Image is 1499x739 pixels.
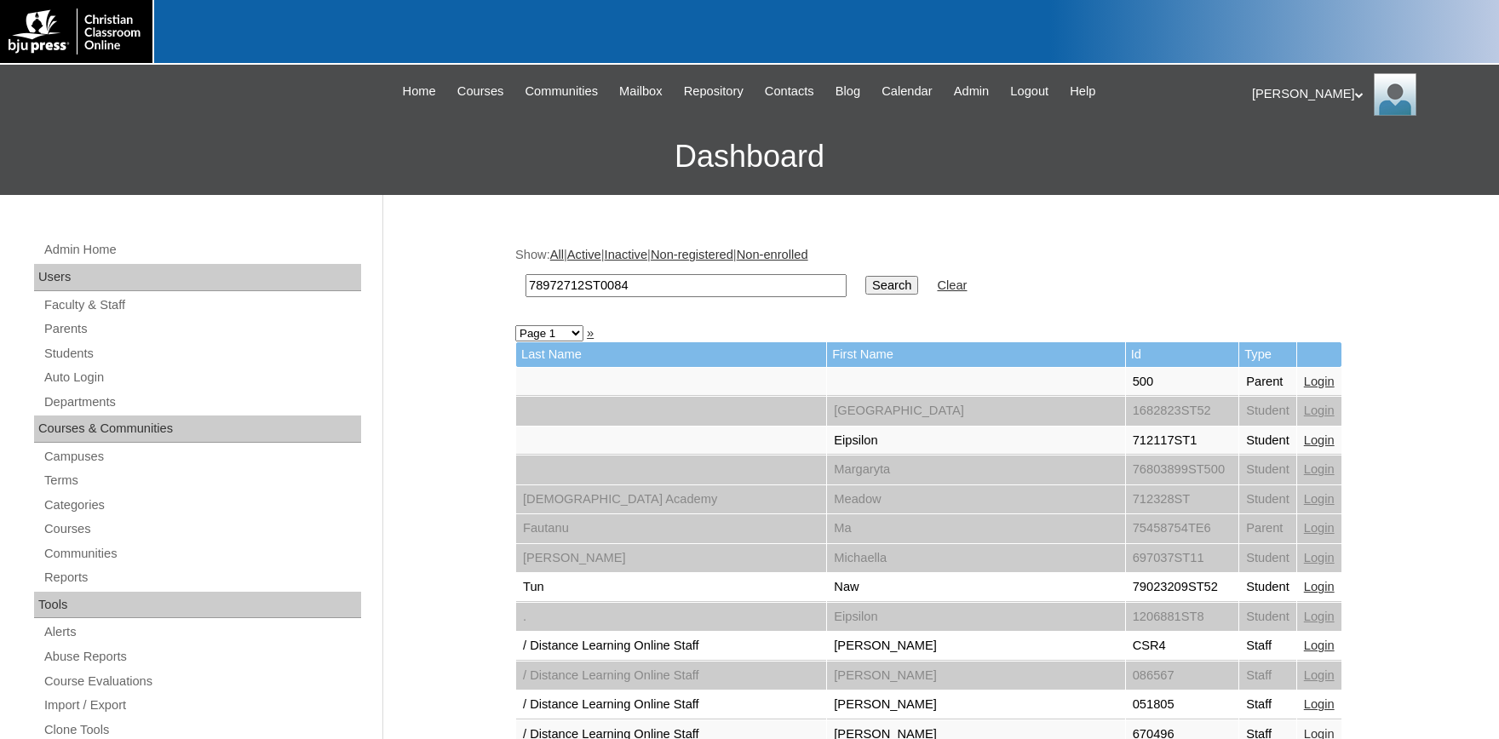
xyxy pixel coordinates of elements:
div: Show: | | | | [515,246,1358,306]
a: Logout [1002,82,1057,101]
td: 712328ST [1126,485,1239,514]
td: Student [1239,485,1296,514]
td: Parent [1239,514,1296,543]
a: Reports [43,567,361,588]
div: Courses & Communities [34,415,361,443]
td: Student [1239,397,1296,426]
a: Campuses [43,446,361,467]
a: Login [1304,551,1335,564]
a: Parents [43,318,361,340]
td: Staff [1239,632,1296,661]
a: Faculty & Staff [43,295,361,316]
a: Login [1304,668,1335,682]
td: Student [1239,427,1296,455]
td: CSR4 [1126,632,1239,661]
span: Communities [525,82,598,101]
td: [PERSON_NAME] [827,662,1124,690]
input: Search [526,274,847,297]
a: Login [1304,375,1335,388]
a: Login [1304,433,1335,447]
a: Communities [43,543,361,564]
a: Admin [945,82,998,101]
span: Courses [457,82,504,101]
a: Inactive [605,248,648,261]
a: Home [394,82,445,101]
td: Ma [827,514,1124,543]
td: 1682823ST52 [1126,397,1239,426]
td: Tun [516,573,826,602]
td: Staff [1239,662,1296,690]
td: / Distance Learning Online Staff [516,662,826,690]
span: Repository [684,82,744,101]
a: Login [1304,492,1335,506]
a: Help [1061,82,1104,101]
td: Michaella [827,544,1124,573]
a: Login [1304,462,1335,476]
img: logo-white.png [9,9,144,54]
td: . [516,603,826,632]
td: 79023209ST52 [1126,573,1239,602]
td: Staff [1239,690,1296,719]
td: Student [1239,455,1296,484]
td: Meadow [827,485,1124,514]
td: 75458754TE6 [1126,514,1239,543]
a: Admin Home [43,239,361,261]
td: Type [1239,342,1296,367]
span: Home [403,82,436,101]
td: Student [1239,544,1296,573]
a: Login [1304,697,1335,711]
a: Departments [43,392,361,413]
td: Student [1239,603,1296,632]
a: Login [1304,521,1335,535]
span: Admin [954,82,990,101]
a: Clear [937,278,967,292]
td: [PERSON_NAME] [827,632,1124,661]
div: [PERSON_NAME] [1252,73,1482,116]
a: Calendar [873,82,940,101]
a: Login [1304,610,1335,623]
a: Course Evaluations [43,671,361,692]
td: 1206881ST8 [1126,603,1239,632]
td: [PERSON_NAME] [827,690,1124,719]
span: Contacts [765,82,814,101]
td: 086567 [1126,662,1239,690]
td: Naw [827,573,1124,602]
td: Student [1239,573,1296,602]
a: Categories [43,495,361,516]
td: Eipsilon [827,603,1124,632]
img: Karen Lawton [1374,73,1416,116]
a: Communities [516,82,606,101]
a: Active [567,248,601,261]
td: 712117ST1 [1126,427,1239,455]
a: Alerts [43,622,361,643]
td: First Name [827,342,1124,367]
span: Logout [1010,82,1048,101]
td: Margaryta [827,455,1124,484]
a: Non-registered [651,248,733,261]
a: Non-enrolled [737,248,808,261]
span: Mailbox [619,82,663,101]
a: Contacts [756,82,823,101]
div: Users [34,264,361,291]
td: Last Name [516,342,826,367]
td: Parent [1239,368,1296,397]
td: 697037ST11 [1126,544,1239,573]
td: Eipsilon [827,427,1124,455]
td: [DEMOGRAPHIC_DATA] Academy [516,485,826,514]
td: [GEOGRAPHIC_DATA] [827,397,1124,426]
a: Login [1304,639,1335,652]
a: Auto Login [43,367,361,388]
a: Courses [43,518,361,540]
td: Id [1126,342,1239,367]
a: Terms [43,470,361,491]
td: 051805 [1126,690,1239,719]
div: Tools [34,592,361,619]
a: Login [1304,404,1335,417]
td: Fautanu [516,514,826,543]
a: All [550,248,564,261]
a: » [587,326,594,340]
input: Search [865,276,918,295]
span: Calendar [882,82,932,101]
a: Blog [827,82,869,101]
a: Mailbox [611,82,671,101]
